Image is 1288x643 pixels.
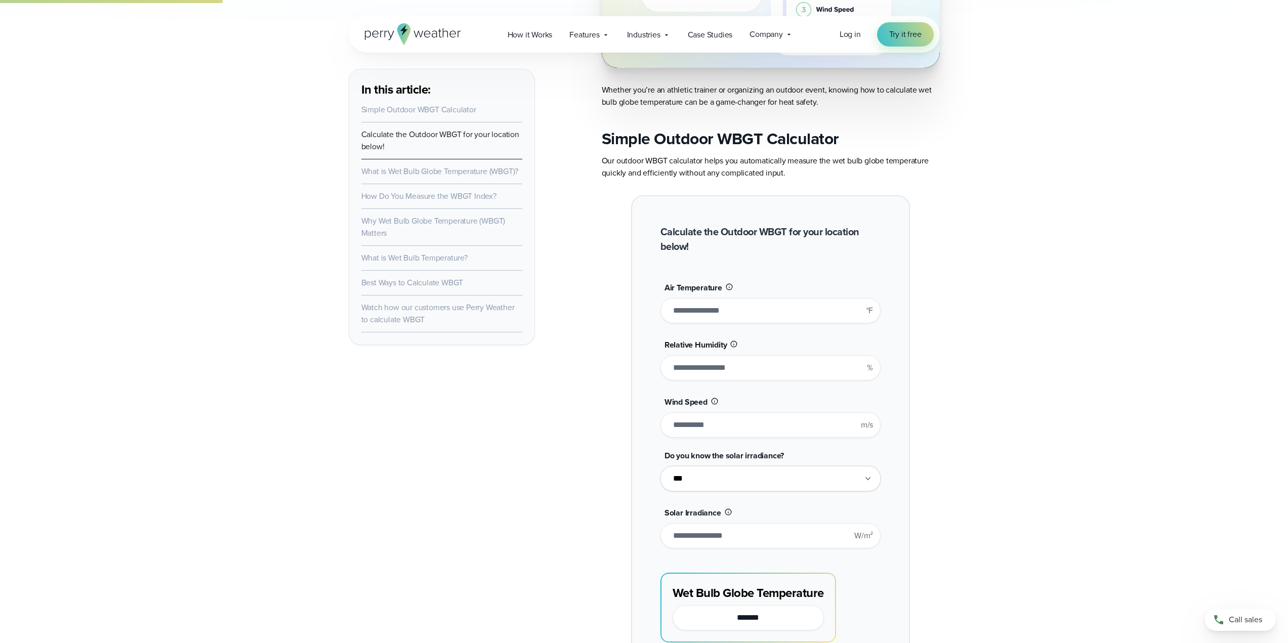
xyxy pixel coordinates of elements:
[664,450,784,461] span: Do you know the solar irradiance?
[627,29,660,41] span: Industries
[1229,614,1262,626] span: Call sales
[361,128,519,152] a: Calculate the Outdoor WBGT for your location below!
[361,302,515,325] a: Watch how our customers use Perry Weather to calculate WBGT
[660,225,881,254] h2: Calculate the Outdoor WBGT for your location below!
[840,28,861,40] a: Log in
[664,507,721,519] span: Solar Irradiance
[750,28,783,40] span: Company
[508,29,553,41] span: How it Works
[361,81,522,98] h3: In this article:
[877,22,934,47] a: Try it free
[499,24,561,45] a: How it Works
[361,104,476,115] a: Simple Outdoor WBGT Calculator
[602,155,940,179] p: Our outdoor WBGT calculator helps you automatically measure the wet bulb globe temperature quickl...
[679,24,741,45] a: Case Studies
[361,277,464,288] a: Best Ways to Calculate WBGT
[602,84,940,108] p: Whether you’re an athletic trainer or organizing an outdoor event, knowing how to calculate wet b...
[688,29,733,41] span: Case Studies
[361,190,496,202] a: How Do You Measure the WBGT Index?
[1205,609,1276,631] a: Call sales
[664,282,722,293] span: Air Temperature
[361,252,468,264] a: What is Wet Bulb Temperature?
[889,28,922,40] span: Try it free
[361,215,506,239] a: Why Wet Bulb Globe Temperature (WBGT) Matters
[602,128,940,149] h2: Simple Outdoor WBGT Calculator
[569,29,599,41] span: Features
[664,339,727,351] span: Relative Humidity
[361,165,519,177] a: What is Wet Bulb Globe Temperature (WBGT)?
[664,396,708,408] span: Wind Speed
